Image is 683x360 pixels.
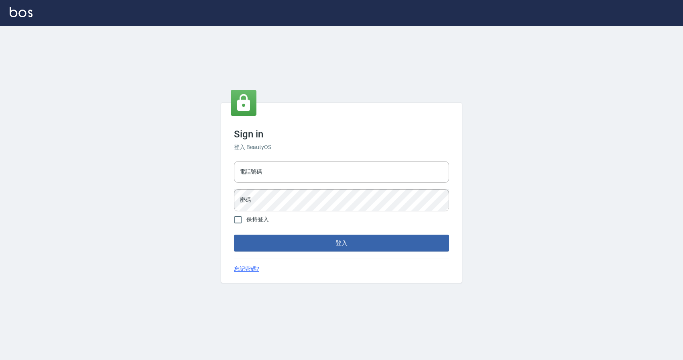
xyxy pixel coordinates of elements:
[10,7,33,17] img: Logo
[234,235,449,252] button: 登入
[246,215,269,224] span: 保持登入
[234,143,449,151] h6: 登入 BeautyOS
[234,129,449,140] h3: Sign in
[234,265,259,273] a: 忘記密碼?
